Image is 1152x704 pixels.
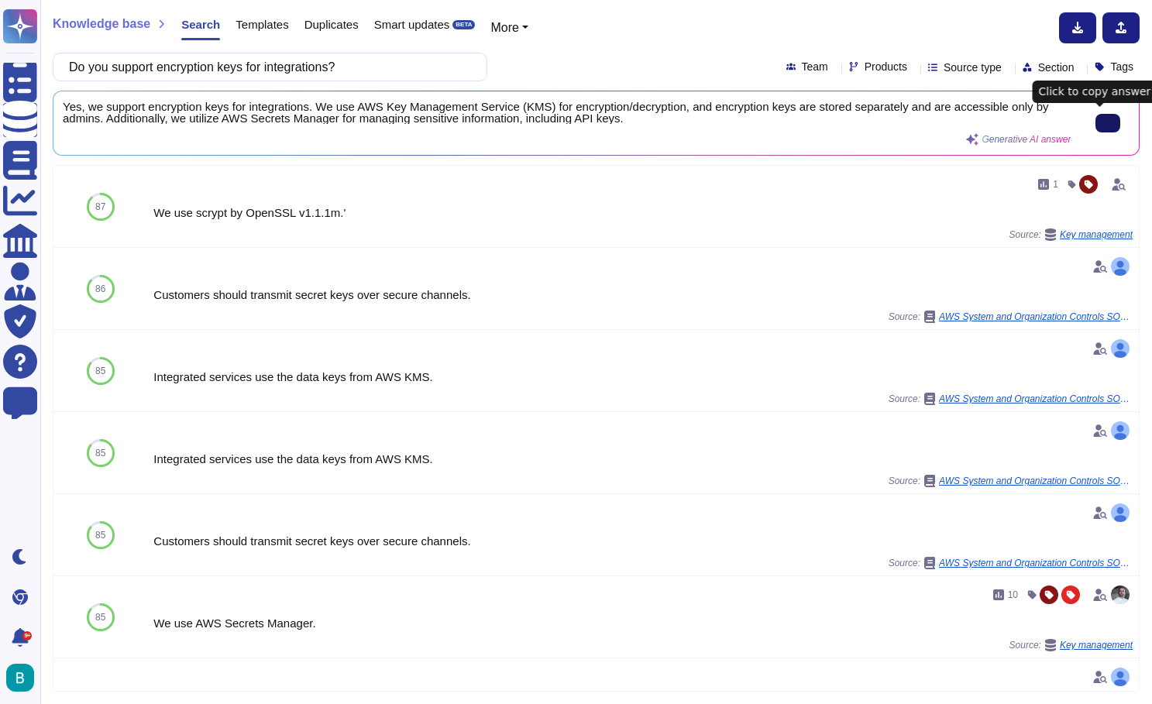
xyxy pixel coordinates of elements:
span: 85 [95,531,105,540]
span: AWS System and Organization Controls SOC 1 Report.pdf [939,312,1133,321]
span: More [490,21,518,34]
img: user [1111,668,1130,686]
span: Tags [1110,61,1133,72]
span: Generative AI answer [982,135,1071,144]
button: More [490,19,528,37]
span: Knowledge base [53,18,150,30]
img: user [6,664,34,692]
div: 9+ [22,631,32,640]
div: Customers should transmit secret keys over secure channels. [153,535,1133,547]
input: Search a question or template... [61,53,471,81]
span: Templates [236,19,288,30]
div: Integrated services use the data keys from AWS KMS. [153,371,1133,383]
span: 86 [95,284,105,294]
span: Products [865,61,907,72]
span: 1 [1053,180,1058,189]
span: Team [802,61,828,72]
span: Yes, we support encryption keys for integrations. We use AWS Key Management Service (KMS) for enc... [63,101,1071,124]
img: user [1111,421,1130,440]
span: AWS System and Organization Controls SOC 2 Report.pdf [939,476,1133,486]
span: AWS System and Organization Controls SOC 1 Report.pdf [939,394,1133,404]
img: user [1111,586,1130,604]
img: user [1111,339,1130,358]
span: 87 [95,202,105,211]
span: Source: [889,311,1133,323]
span: Source: [889,393,1133,405]
img: user [1111,257,1130,276]
span: Source: [1009,639,1133,651]
span: Key management [1060,640,1133,650]
span: Search [181,19,220,30]
img: user [1111,503,1130,522]
span: 85 [95,448,105,458]
span: Source: [1009,228,1133,241]
span: Smart updates [374,19,450,30]
span: 85 [95,613,105,622]
span: Duplicates [304,19,359,30]
div: Integrated services use the data keys from AWS KMS. [153,453,1133,465]
span: Key management [1060,230,1133,239]
span: Source: [889,557,1133,569]
span: AWS System and Organization Controls SOC 2 Report.pdf [939,558,1133,568]
span: 10 [1008,590,1018,599]
span: Source type [944,62,1002,73]
div: BETA [452,20,475,29]
button: user [3,661,45,695]
span: Source: [889,475,1133,487]
span: Section [1038,62,1075,73]
div: We use scrypt by OpenSSL v1.1.1m.' [153,207,1133,218]
div: We use AWS Secrets Manager. [153,617,1133,629]
span: 85 [95,366,105,376]
div: Customers should transmit secret keys over secure channels. [153,289,1133,300]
